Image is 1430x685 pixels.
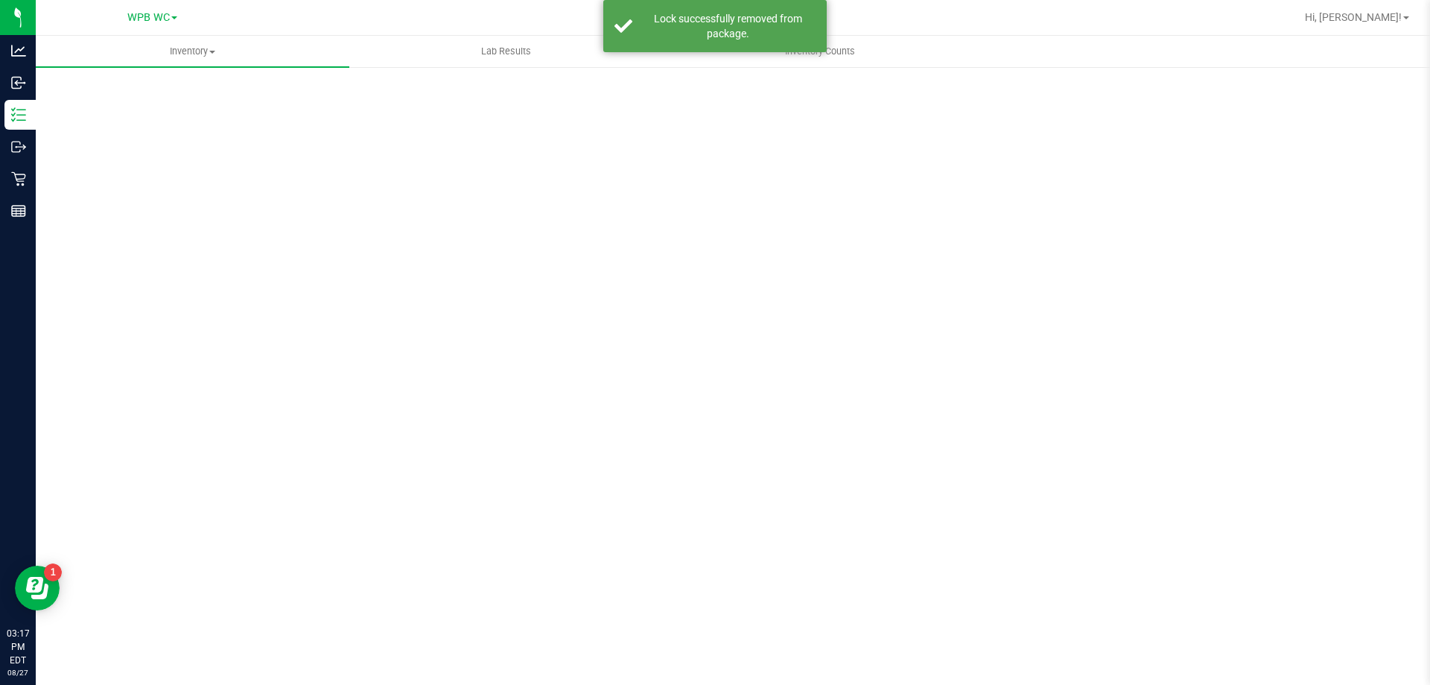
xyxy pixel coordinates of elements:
[11,43,26,58] inline-svg: Analytics
[11,203,26,218] inline-svg: Reports
[641,11,816,41] div: Lock successfully removed from package.
[11,107,26,122] inline-svg: Inventory
[127,11,170,24] span: WPB WC
[349,36,663,67] a: Lab Results
[36,45,349,58] span: Inventory
[36,36,349,67] a: Inventory
[15,566,60,610] iframe: Resource center
[1305,11,1402,23] span: Hi, [PERSON_NAME]!
[461,45,551,58] span: Lab Results
[11,171,26,186] inline-svg: Retail
[7,667,29,678] p: 08/27
[7,627,29,667] p: 03:17 PM EDT
[11,139,26,154] inline-svg: Outbound
[44,564,62,581] iframe: Resource center unread badge
[11,75,26,90] inline-svg: Inbound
